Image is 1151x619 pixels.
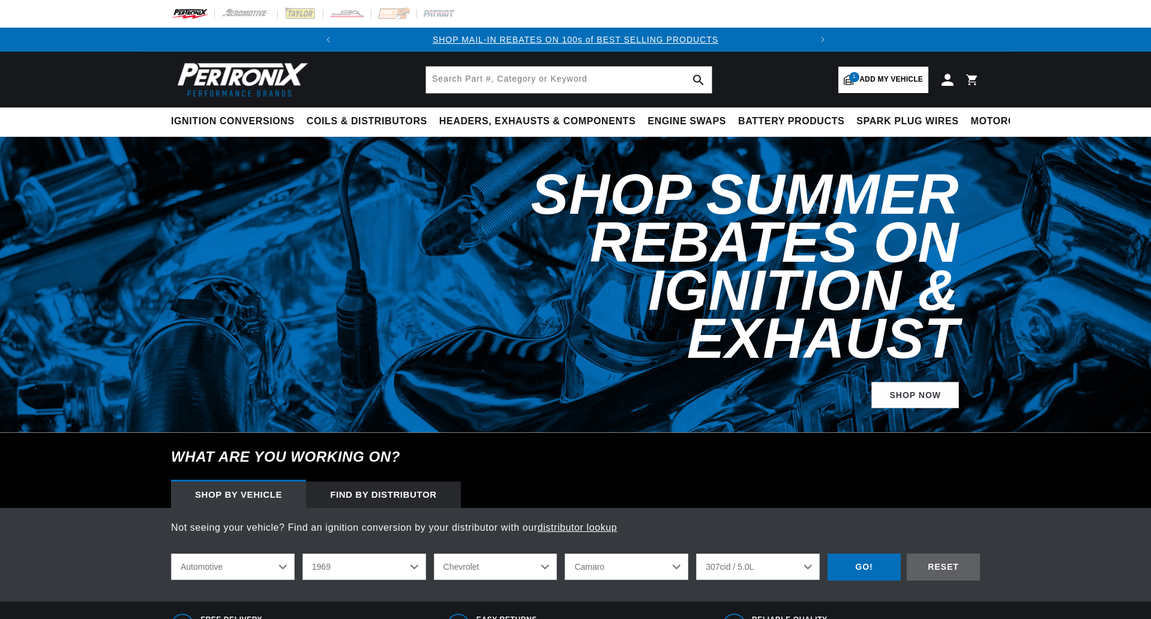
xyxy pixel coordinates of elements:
div: 1 of 2 [340,33,811,46]
h6: What are you working on? [141,433,1010,481]
select: Year [302,554,426,580]
span: Engine Swaps [648,115,726,128]
button: Translation missing: en.sections.announcements.previous_announcement [316,28,340,52]
button: search button [685,67,712,93]
span: Coils & Distributors [307,115,427,128]
a: SHOP MAIL-IN REBATES ON 100s of BEST SELLING PRODUCTS [433,35,718,44]
span: Motorcycle [971,115,1042,128]
span: Add my vehicle [859,74,923,85]
div: GO! [828,554,901,581]
span: 1 [849,72,859,82]
p: Not seeing your vehicle? Find an ignition conversion by your distributor with our [171,520,980,536]
button: Translation missing: en.sections.announcements.next_announcement [811,28,835,52]
a: Shop Now [871,382,959,409]
select: Ride Type [171,554,295,580]
div: Shop by vehicle [171,482,306,508]
a: distributor lookup [538,522,618,533]
select: Make [434,554,557,580]
select: Model [565,554,688,580]
span: Ignition Conversions [171,115,295,128]
summary: Engine Swaps [642,107,732,136]
slideshow-component: Translation missing: en.sections.announcements.announcement_bar [141,28,1010,52]
div: Find by Distributor [306,482,461,508]
span: Battery Products [738,115,844,128]
img: Pertronix [171,59,309,100]
summary: Battery Products [732,107,850,136]
summary: Motorcycle [965,107,1048,136]
summary: Spark Plug Wires [850,107,964,136]
div: Announcement [340,33,811,46]
select: Engine [696,554,820,580]
span: Headers, Exhausts & Components [439,115,636,128]
summary: Coils & Distributors [301,107,433,136]
span: Spark Plug Wires [856,115,958,128]
a: 1Add my vehicle [838,67,928,93]
div: RESET [907,554,980,581]
h2: Shop Summer Rebates on Ignition & Exhaust [446,171,959,363]
summary: Headers, Exhausts & Components [433,107,642,136]
input: Search Part #, Category or Keyword [426,67,712,93]
summary: Ignition Conversions [171,107,301,136]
